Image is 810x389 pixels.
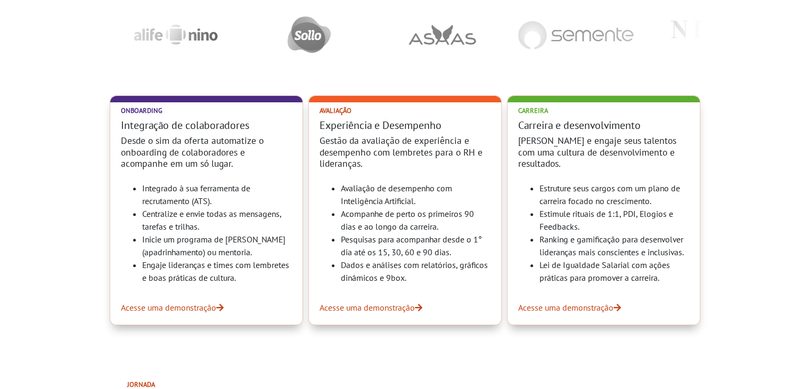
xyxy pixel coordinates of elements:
[121,119,292,132] h3: Integração de colaboradores
[341,182,490,207] li: Avaliação de desempenho com Inteligência Artificial.
[518,107,689,115] h2: Carreira
[142,233,292,258] li: Inicie um programa de [PERSON_NAME] (apadrinhamento) ou mentoria.
[539,182,689,207] li: Estruture seus cargos com um plano de carreira focado no crescimento.
[341,258,490,284] li: Dados e análises com relatórios, gráficos dinâmicos e 9box.
[518,135,689,168] h4: [PERSON_NAME] e engaje seus talentos com uma cultura de desenvolvimento e resultados.
[509,12,642,58] img: Semente Negocios
[400,16,485,53] img: Asaas
[142,182,292,207] li: Integrado à sua ferramenta de recrutamento (ATS).
[539,233,689,258] li: Ranking e gamificação para desenvolver lideranças mais conscientes e inclusivas.
[142,207,292,233] li: Centralize e envie todas as mensagens, tarefas e trilhas.
[121,301,292,314] a: Acesse uma demonstração
[320,119,490,132] h3: Experiência e Desempenho
[341,233,490,258] li: Pesquisas para acompanhar desde o 1° dia até os 15, 30, 60 e 90 dias.
[539,258,689,284] li: Lei de Igualdade Salarial com ações práticas para promover a carreira.
[341,207,490,233] li: Acompanhe de perto os primeiros 90 dias e ao longo da carreira.
[70,44,210,64] input: Acessar Agora
[127,380,430,388] h2: Jornada
[279,8,339,61] img: Sollo Brasil
[518,301,689,314] a: Acesse uma demonstração
[121,107,292,115] h2: Onboarding
[121,135,292,168] h4: Desde o sim da oferta automatize o onboarding de colaboradores e acompanhe em um só lugar.
[142,258,292,284] li: Engaje lideranças e times com lembretes e boas práticas de cultura.
[320,107,490,115] h2: Avaliação
[518,119,689,132] h3: Carreira e desenvolvimento
[320,301,490,314] a: Acesse uma demonstração
[320,135,490,168] h4: Gestão da avaliação de experiência e desempenho com lembretes para o RH e lideranças.
[539,207,689,233] li: Estimule rituais de 1:1, PDI, Elogios e Feedbacks.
